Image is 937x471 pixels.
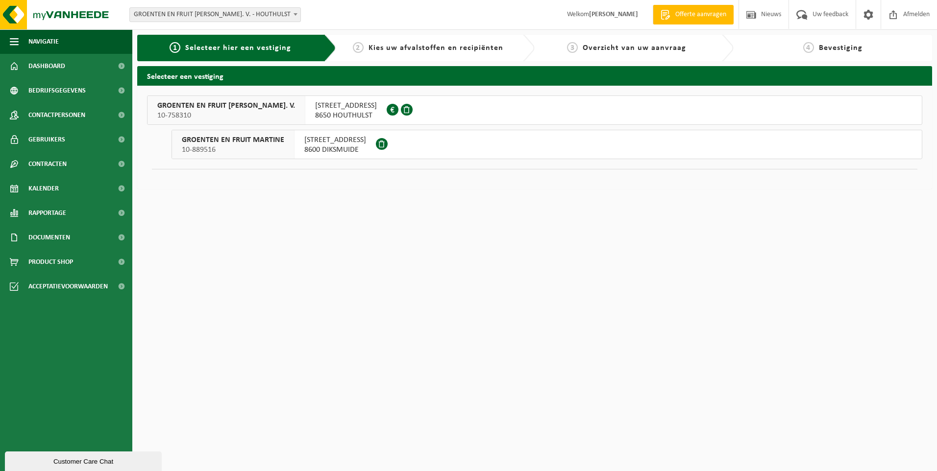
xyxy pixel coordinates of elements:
[185,44,291,52] span: Selecteer hier een vestiging
[28,152,67,176] span: Contracten
[589,11,638,18] strong: [PERSON_NAME]
[28,103,85,127] span: Contactpersonen
[304,145,366,155] span: 8600 DIKSMUIDE
[28,201,66,225] span: Rapportage
[28,250,73,274] span: Product Shop
[369,44,503,52] span: Kies uw afvalstoffen en recipiënten
[130,8,300,22] span: GROENTEN EN FRUIT MARTINE COMM. V. - HOUTHULST
[5,449,164,471] iframe: chat widget
[28,225,70,250] span: Documenten
[28,274,108,299] span: Acceptatievoorwaarden
[353,42,364,53] span: 2
[803,42,814,53] span: 4
[567,42,578,53] span: 3
[137,66,932,85] h2: Selecteer een vestiging
[28,54,65,78] span: Dashboard
[315,111,377,120] span: 8650 HOUTHULST
[129,7,301,22] span: GROENTEN EN FRUIT MARTINE COMM. V. - HOUTHULST
[583,44,686,52] span: Overzicht van uw aanvraag
[28,29,59,54] span: Navigatie
[304,135,366,145] span: [STREET_ADDRESS]
[157,101,295,111] span: GROENTEN EN FRUIT [PERSON_NAME]. V.
[170,42,180,53] span: 1
[28,176,59,201] span: Kalender
[653,5,734,24] a: Offerte aanvragen
[172,130,922,159] button: GROENTEN EN FRUIT MARTINE 10-889516 [STREET_ADDRESS]8600 DIKSMUIDE
[157,111,295,120] span: 10-758310
[28,78,86,103] span: Bedrijfsgegevens
[147,95,922,125] button: GROENTEN EN FRUIT [PERSON_NAME]. V. 10-758310 [STREET_ADDRESS]8650 HOUTHULST
[182,135,284,145] span: GROENTEN EN FRUIT MARTINE
[819,44,863,52] span: Bevestiging
[28,127,65,152] span: Gebruikers
[182,145,284,155] span: 10-889516
[315,101,377,111] span: [STREET_ADDRESS]
[673,10,729,20] span: Offerte aanvragen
